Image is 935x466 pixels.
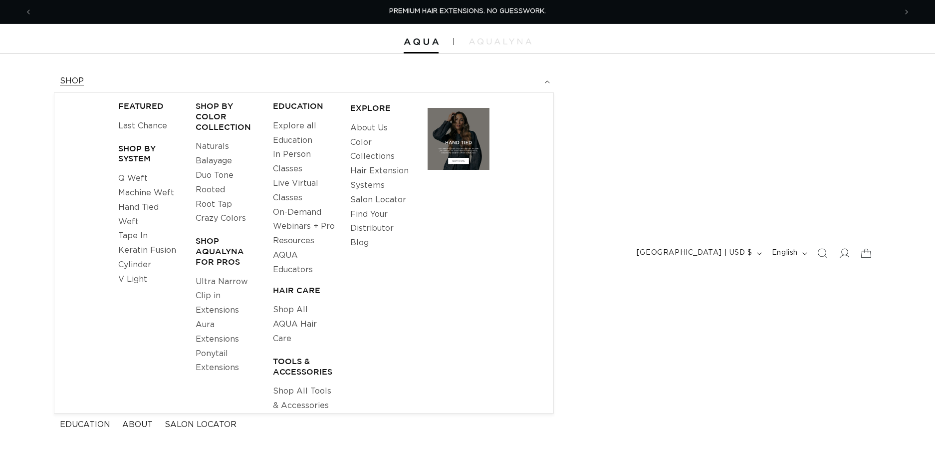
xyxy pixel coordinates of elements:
a: Balayage [196,154,232,168]
a: Shop All Tools & Accessories [273,384,335,413]
h3: EXPLORE [350,103,412,113]
a: Q Weft [118,171,148,186]
a: Explore all Education [273,119,335,148]
span: English [772,248,798,258]
a: V Light [118,272,147,287]
a: Education [54,414,116,436]
a: Hand Tied Weft [118,200,180,229]
a: Salon Locator [159,414,242,436]
img: aqualyna.com [469,38,531,44]
a: Crazy Colors [196,211,246,226]
a: On-Demand Webinars + Pro Resources [273,205,335,248]
a: Blog [350,236,369,250]
button: Previous announcement [17,2,39,21]
a: Last Chance [118,119,167,133]
a: Root Tap [196,197,232,212]
span: shop [60,76,84,86]
a: Live Virtual Classes [273,176,335,205]
a: Color Collections [350,135,412,164]
span: PREMIUM HAIR EXTENSIONS. NO GUESSWORK. [389,8,546,14]
h3: TOOLS & ACCESSORIES [273,356,335,377]
h3: FEATURED [118,101,180,111]
a: Cylinder [118,258,151,272]
a: Hair Extension Systems [350,164,412,193]
a: Machine Weft [118,186,174,200]
button: Next announcement [896,2,918,21]
summary: Search [811,242,833,264]
a: In Person Classes [273,147,335,176]
span: Salon Locator [165,420,236,430]
summary: shop [54,70,554,92]
img: Aqua Hair Extensions [404,38,439,45]
a: Tape In [118,229,148,243]
a: Keratin Fusion [118,243,176,258]
a: AQUA Educators [273,248,335,277]
a: Shop All AQUA Hair Care [273,303,335,346]
span: About [122,420,153,430]
a: About [116,414,159,436]
a: Rooted [196,183,225,197]
a: Duo Tone [196,168,234,183]
a: Naturals [196,139,229,154]
a: About Us [350,121,388,135]
h3: SHOP BY SYSTEM [118,143,180,164]
a: Salon Locator [350,193,406,207]
h3: Shop by Color Collection [196,101,257,132]
button: [GEOGRAPHIC_DATA] | USD $ [631,244,766,263]
span: Education [60,420,110,430]
a: Ultra Narrow Clip in Extensions [196,275,257,318]
a: Ponytail Extensions [196,347,257,376]
span: [GEOGRAPHIC_DATA] | USD $ [637,248,752,258]
button: English [766,244,811,263]
h3: EDUCATION [273,101,335,111]
h3: Shop AquaLyna for Pros [196,236,257,267]
a: Find Your Distributor [350,207,412,236]
h3: HAIR CARE [273,285,335,296]
a: Aura Extensions [196,318,257,347]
